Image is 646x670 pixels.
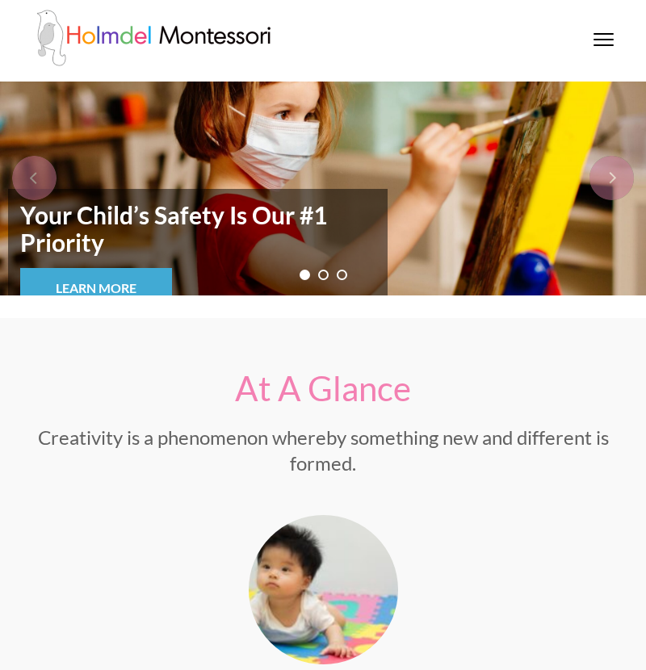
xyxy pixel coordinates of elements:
[32,369,614,408] h2: At A Glance
[32,10,275,66] img: Holmdel Montessori School
[589,156,634,200] div: next
[32,425,614,476] p: Creativity is a phenomenon whereby something new and different is formed.
[20,201,375,256] strong: Your Child’s Safety Is Our #1 Priority
[12,156,57,200] div: prev
[20,268,172,309] a: Learn More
